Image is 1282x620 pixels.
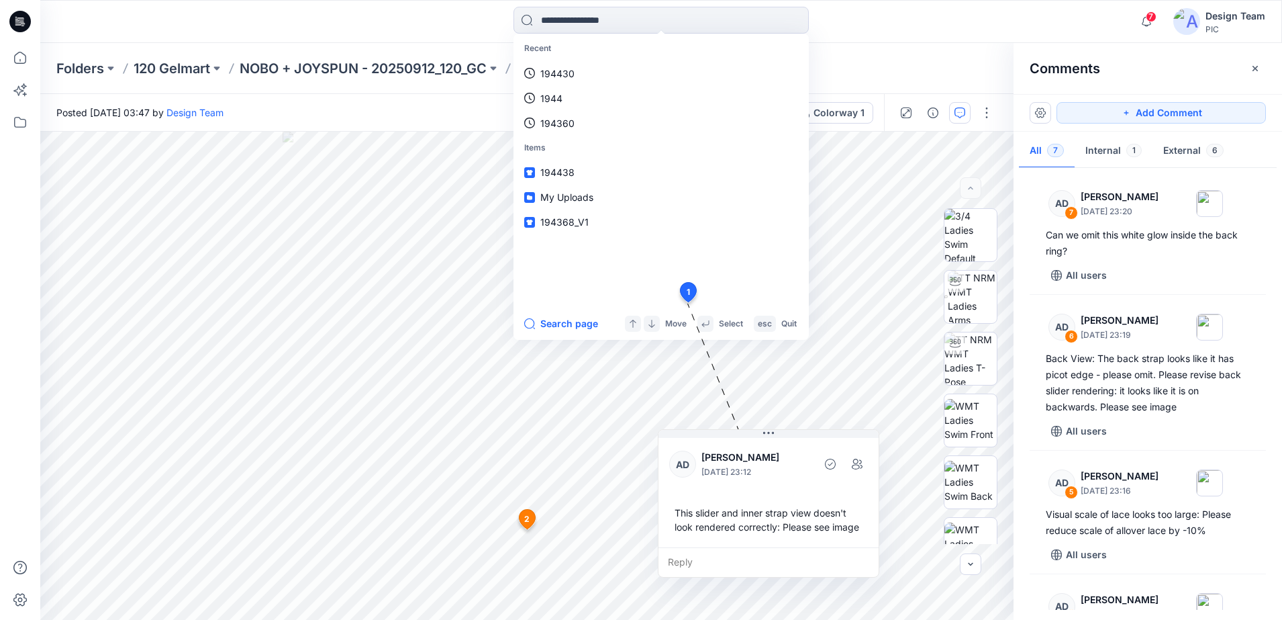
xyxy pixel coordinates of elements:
[1081,312,1158,328] p: [PERSON_NAME]
[516,185,806,210] a: My Uploads
[1046,506,1250,539] div: Visual scale of lace looks too large: Please reduce scale of allover lace by -10%
[944,399,997,441] img: WMT Ladies Swim Front
[134,59,210,78] a: 120 Gelmart
[166,107,224,118] a: Design Team
[516,136,806,161] p: Items
[516,86,806,111] a: 1944
[790,102,873,124] button: Colorway 1
[1205,24,1265,34] div: PIC
[1081,189,1158,205] p: [PERSON_NAME]
[758,317,772,331] p: esc
[1173,8,1200,35] img: avatar
[1046,227,1250,259] div: Can we omit this white glow inside the back ring?
[669,451,696,478] div: AD
[516,160,806,185] a: 194438
[516,111,806,136] a: 194360
[781,317,797,331] p: Quit
[516,61,806,86] a: 194430
[658,547,879,577] div: Reply
[1046,544,1112,566] button: All users
[813,105,865,120] div: Colorway 1
[1066,267,1107,283] p: All users
[1075,134,1152,169] button: Internal
[944,461,997,503] img: WMT Ladies Swim Back
[516,210,806,234] a: 194368_V1
[1048,190,1075,217] div: AD
[1056,102,1266,124] button: Add Comment
[1152,134,1234,169] button: External
[1146,11,1156,22] span: 7
[1081,484,1158,498] p: [DATE] 23:16
[1065,206,1078,220] div: 7
[948,271,997,323] img: TT NRM WMT Ladies Arms Down
[665,317,687,331] p: Move
[1081,205,1158,218] p: [DATE] 23:20
[524,316,598,332] button: Search page
[1066,423,1107,439] p: All users
[1205,8,1265,24] div: Design Team
[56,105,224,120] span: Posted [DATE] 03:47 by
[540,216,589,228] span: 194368_V1
[669,500,868,539] div: This slider and inner strap view doesn't look rendered correctly: Please see image
[1066,547,1107,563] p: All users
[1048,470,1075,496] div: AD
[1126,144,1142,157] span: 1
[540,116,575,130] p: 194360
[1019,134,1075,169] button: All
[1206,144,1224,157] span: 6
[540,91,562,105] p: 1944
[944,523,997,565] img: WMT Ladies Swim Left
[1065,330,1078,343] div: 6
[56,59,104,78] a: Folders
[1046,420,1112,442] button: All users
[1046,265,1112,286] button: All users
[1081,328,1158,342] p: [DATE] 23:19
[687,286,690,298] span: 1
[1030,60,1100,77] h2: Comments
[944,333,997,385] img: TT NRM WMT Ladies T-Pose
[540,191,593,203] span: My Uploads
[240,59,487,78] a: NOBO + JOYSPUN - 20250912_120_GC
[1048,314,1075,341] div: AD
[944,209,997,261] img: 3/4 Ladies Swim Default
[516,36,806,61] p: Recent
[1065,486,1078,499] div: 5
[719,317,743,331] p: Select
[701,466,811,479] p: [DATE] 23:12
[1046,351,1250,415] div: Back View: The back strap looks like it has picot edge - please omit. Please revise back slider r...
[540,67,575,81] p: 194430
[1048,593,1075,620] div: AD
[1081,468,1158,484] p: [PERSON_NAME]
[1047,144,1064,157] span: 7
[540,167,575,178] span: 194438
[524,513,530,525] span: 2
[701,449,811,466] p: [PERSON_NAME]
[1081,592,1158,608] p: [PERSON_NAME]
[922,102,944,124] button: Details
